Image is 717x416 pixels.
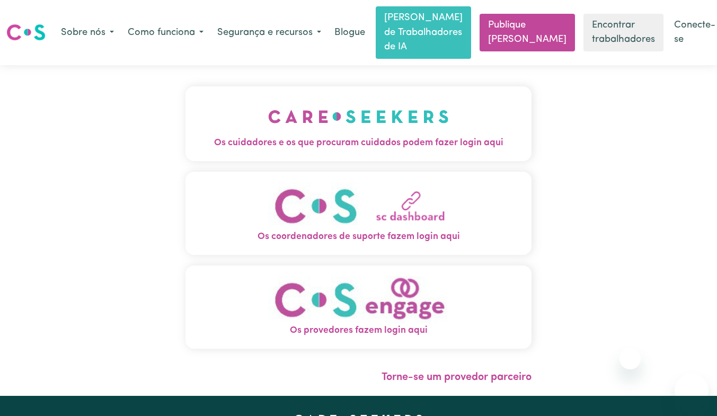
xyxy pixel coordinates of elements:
button: Sobre nós [54,22,121,44]
font: Sobre nós [61,28,105,38]
a: Torne-se um provedor parceiro [382,372,532,383]
font: Conecte-se [674,20,715,45]
a: Encontrar trabalhadores [583,14,663,51]
a: Publique [PERSON_NAME] [480,14,575,51]
img: Logotipo do Careseekers [6,23,46,42]
font: Os provedores fazem login aqui [290,326,428,335]
button: Como funciona [121,22,210,44]
font: Segurança e recursos [217,28,313,38]
font: Os coordenadores de suporte fazem login aqui [258,232,460,241]
font: Publique [PERSON_NAME] [488,20,566,45]
iframe: Botão para iniciar a janela de mensagens [675,374,709,408]
font: Blogue [334,28,365,38]
font: Encontrar trabalhadores [592,20,655,45]
font: Os cuidadores e os que procuram cuidados podem fazer login aqui [214,138,503,147]
font: [PERSON_NAME] de Trabalhadores de IA [384,13,463,52]
font: Como funciona [128,28,195,38]
button: Os provedores fazem login aqui [185,265,532,348]
a: Logotipo do Careseekers [6,20,46,45]
button: Os cuidadores e os que procuram cuidados podem fazer login aqui [185,86,532,161]
button: Segurança e recursos [210,22,328,44]
button: Os coordenadores de suporte fazem login aqui [185,171,532,254]
a: [PERSON_NAME] de Trabalhadores de IA [376,6,471,59]
a: Blogue [328,21,371,45]
iframe: Fechar mensagem [619,348,641,369]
